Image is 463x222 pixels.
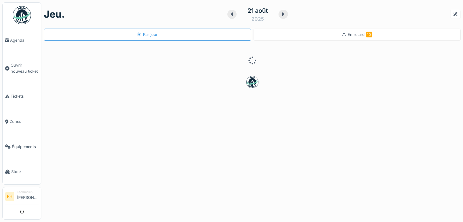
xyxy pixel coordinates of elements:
[3,134,41,159] a: Équipements
[12,144,39,150] span: Équipements
[246,76,258,88] img: badge-BVDL4wpA.svg
[3,84,41,109] a: Tickets
[10,119,39,124] span: Zones
[137,32,158,37] div: Par jour
[17,190,39,194] div: Technicien
[247,6,268,15] div: 21 août
[10,37,39,43] span: Agenda
[3,53,41,84] a: Ouvrir nouveau ticket
[348,32,372,37] span: En retard
[3,159,41,185] a: Stock
[11,93,39,99] span: Tickets
[5,192,14,201] li: RH
[11,169,39,175] span: Stock
[3,109,41,134] a: Zones
[17,190,39,203] li: [PERSON_NAME]
[3,28,41,53] a: Agenda
[366,32,372,37] span: 10
[13,6,31,24] img: Badge_color-CXgf-gQk.svg
[5,190,39,204] a: RH Technicien[PERSON_NAME]
[11,62,39,74] span: Ouvrir nouveau ticket
[44,9,65,20] h1: jeu.
[251,15,264,23] div: 2025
